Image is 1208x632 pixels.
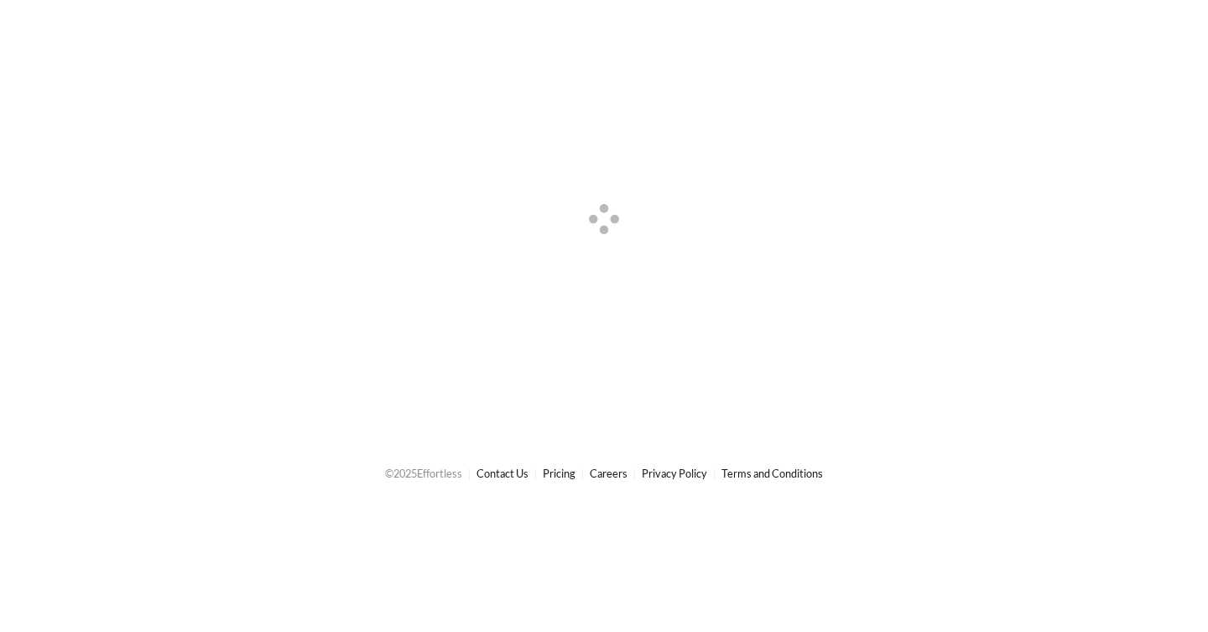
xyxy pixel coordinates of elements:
[642,467,707,480] a: Privacy Policy
[385,467,462,480] span: © 2025 Effortless
[543,467,575,480] a: Pricing
[590,467,627,480] a: Careers
[721,467,823,480] a: Terms and Conditions
[476,467,528,480] a: Contact Us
